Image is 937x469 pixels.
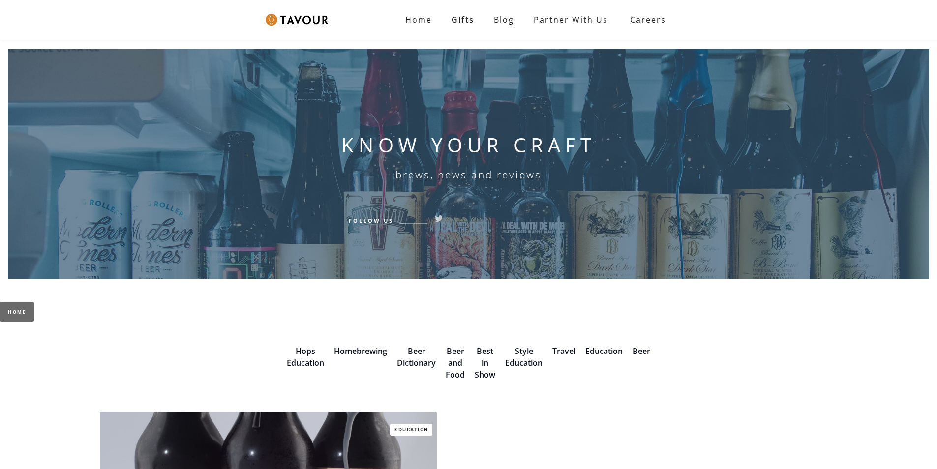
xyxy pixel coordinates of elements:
[334,346,387,356] a: Homebrewing
[585,346,623,356] a: Education
[484,10,524,29] a: Blog
[395,169,542,180] h6: brews, news and reviews
[630,10,666,29] strong: Careers
[446,346,465,380] a: Beer and Food
[505,346,543,368] a: Style Education
[442,10,484,29] a: Gifts
[618,6,673,33] a: Careers
[349,216,393,225] h6: Follow Us
[395,10,442,29] a: Home
[552,346,575,356] a: Travel
[390,424,432,436] a: Education
[633,346,650,356] a: Beer
[405,14,432,25] strong: Home
[287,346,324,368] a: Hops Education
[524,10,618,29] a: Partner with Us
[397,346,436,368] a: Beer Dictionary
[475,346,495,380] a: Best in Show
[341,133,596,157] h1: KNOW YOUR CRAFT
